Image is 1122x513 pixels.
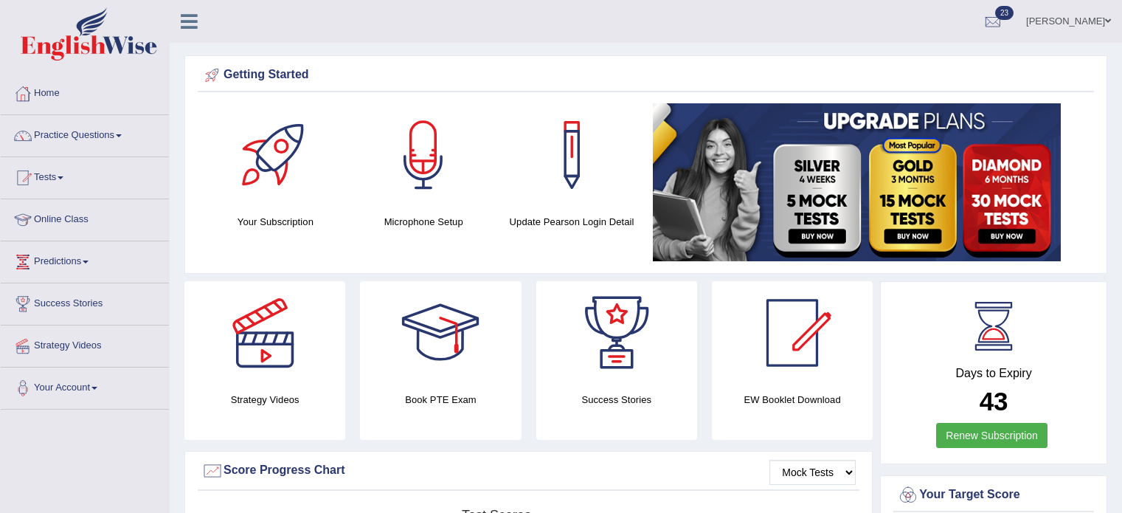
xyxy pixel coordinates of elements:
h4: Update Pearson Login Detail [505,214,639,230]
span: 23 [995,6,1014,20]
div: Getting Started [201,64,1090,86]
a: Predictions [1,241,169,278]
a: Strategy Videos [1,326,169,362]
img: small5.jpg [653,103,1061,261]
b: 43 [980,387,1008,416]
a: Online Class [1,199,169,236]
h4: Success Stories [536,392,697,407]
div: Score Progress Chart [201,460,856,482]
a: Your Account [1,368,169,404]
div: Your Target Score [897,484,1090,506]
a: Success Stories [1,283,169,320]
h4: Your Subscription [209,214,342,230]
a: Home [1,73,169,110]
h4: Days to Expiry [897,367,1090,380]
h4: Microphone Setup [357,214,491,230]
a: Renew Subscription [936,423,1047,448]
h4: Strategy Videos [184,392,345,407]
a: Tests [1,157,169,194]
h4: Book PTE Exam [360,392,521,407]
h4: EW Booklet Download [712,392,873,407]
a: Practice Questions [1,115,169,152]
